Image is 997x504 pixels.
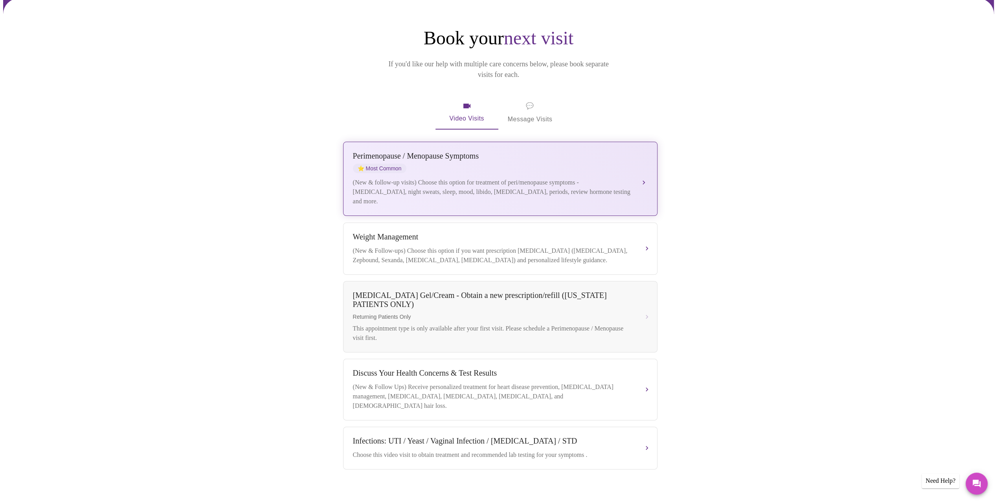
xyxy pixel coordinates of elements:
[343,281,657,352] button: [MEDICAL_DATA] Gel/Cream - Obtain a new prescription/refill ([US_STATE] PATIENTS ONLY)Returning P...
[353,291,632,309] div: [MEDICAL_DATA] Gel/Cream - Obtain a new prescription/refill ([US_STATE] PATIENTS ONLY)
[343,142,657,216] button: Perimenopause / Menopause SymptomsstarMost Common(New & follow-up visits) Choose this option for ...
[353,324,632,343] div: This appointment type is only available after your first visit. Please schedule a Perimenopause /...
[343,223,657,275] button: Weight Management(New & Follow-ups) Choose this option if you want prescription [MEDICAL_DATA] ([...
[353,450,632,460] div: Choose this video visit to obtain treatment and recommended lab testing for your symptoms .
[353,369,632,378] div: Discuss Your Health Concerns & Test Results
[504,27,573,48] span: next visit
[966,473,988,495] button: Messages
[353,232,632,241] div: Weight Management
[922,473,959,488] div: Need Help?
[353,382,632,411] div: (New & Follow Ups) Receive personalized treatment for heart disease prevention, [MEDICAL_DATA] ma...
[343,359,657,420] button: Discuss Your Health Concerns & Test Results(New & Follow Ups) Receive personalized treatment for ...
[526,100,534,111] span: message
[358,165,364,172] span: star
[353,436,632,446] div: Infections: UTI / Yeast / Vaginal Infection / [MEDICAL_DATA] / STD
[342,27,656,49] h1: Book your
[353,152,632,161] div: Perimenopause / Menopause Symptoms
[343,427,657,469] button: Infections: UTI / Yeast / Vaginal Infection / [MEDICAL_DATA] / STDChoose this video visit to obta...
[353,164,406,173] span: Most Common
[353,314,632,320] span: Returning Patients Only
[378,59,620,80] p: If you'd like our help with multiple care concerns below, please book separate visits for each.
[353,246,632,265] div: (New & Follow-ups) Choose this option if you want prescription [MEDICAL_DATA] ([MEDICAL_DATA], Ze...
[445,101,489,124] span: Video Visits
[508,100,553,125] span: Message Visits
[353,178,632,206] div: (New & follow-up visits) Choose this option for treatment of peri/menopause symptoms - [MEDICAL_D...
